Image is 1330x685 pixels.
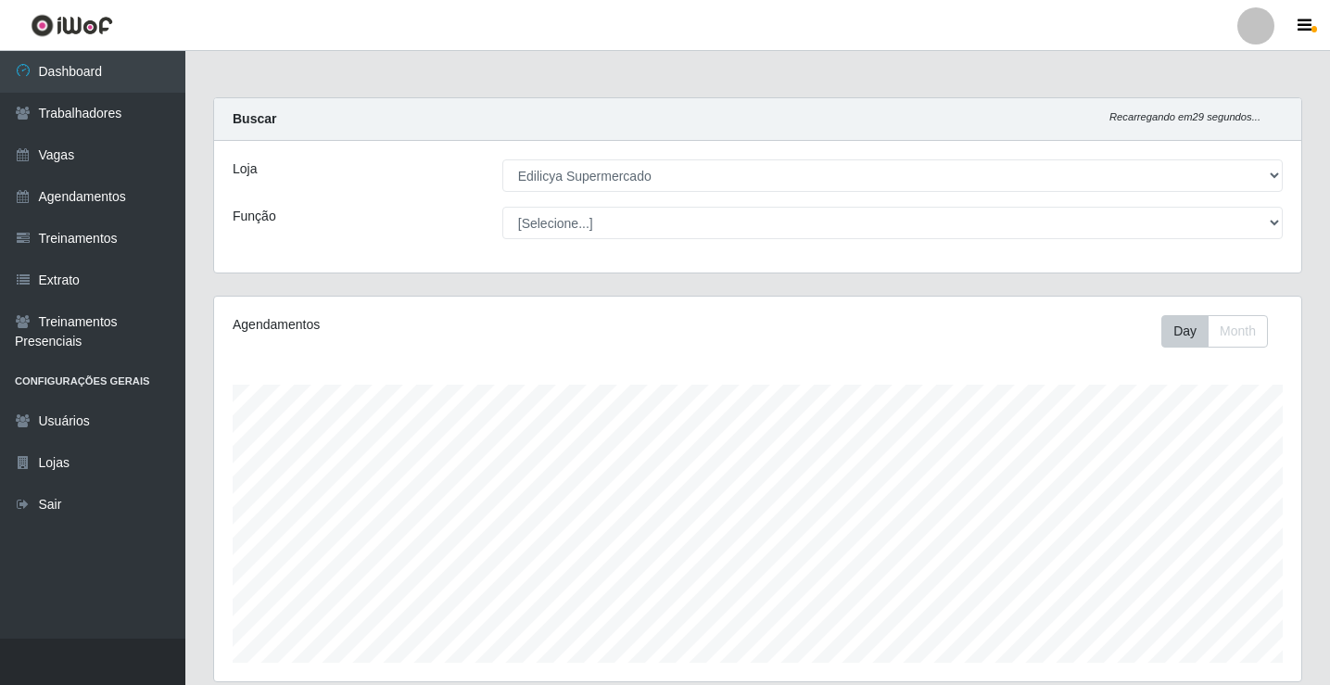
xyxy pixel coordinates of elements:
[1161,315,1283,348] div: Toolbar with button groups
[233,159,257,179] label: Loja
[1161,315,1209,348] button: Day
[31,14,113,37] img: CoreUI Logo
[233,315,654,335] div: Agendamentos
[1161,315,1268,348] div: First group
[233,207,276,226] label: Função
[1109,111,1260,122] i: Recarregando em 29 segundos...
[1208,315,1268,348] button: Month
[233,111,276,126] strong: Buscar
